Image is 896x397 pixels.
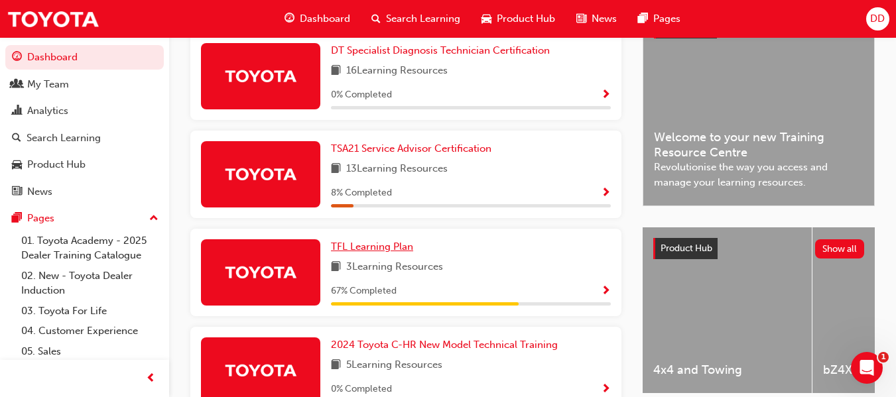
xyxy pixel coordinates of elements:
[5,180,164,204] a: News
[601,283,611,300] button: Show Progress
[601,188,611,199] span: Show Progress
[224,359,297,382] img: Trak
[653,11,680,27] span: Pages
[5,42,164,206] button: DashboardMy TeamAnalyticsSearch LearningProduct HubNews
[653,363,801,378] span: 4x4 and Towing
[566,5,627,32] a: news-iconNews
[331,357,341,374] span: book-icon
[5,152,164,177] a: Product Hub
[224,64,297,87] img: Trak
[12,79,22,91] span: people-icon
[386,11,460,27] span: Search Learning
[361,5,471,32] a: search-iconSearch Learning
[5,72,164,97] a: My Team
[146,370,156,387] span: prev-icon
[643,6,875,206] a: Latest NewsShow allWelcome to your new Training Resource CentreRevolutionise the way you access a...
[16,231,164,266] a: 01. Toyota Academy - 2025 Dealer Training Catalogue
[331,44,550,56] span: DT Specialist Diagnosis Technician Certification
[627,5,691,32] a: pages-iconPages
[331,382,392,397] span: 0 % Completed
[149,210,159,227] span: up-icon
[331,259,341,276] span: book-icon
[866,7,889,30] button: DD
[331,141,497,156] a: TSA21 Service Advisor Certification
[851,352,883,384] iframe: Intercom live chat
[27,131,101,146] div: Search Learning
[331,241,413,253] span: TFL Learning Plan
[576,11,586,27] span: news-icon
[331,161,341,178] span: book-icon
[815,239,865,258] button: Show all
[5,45,164,70] a: Dashboard
[331,63,341,80] span: book-icon
[224,260,297,284] img: Trak
[224,162,297,186] img: Trak
[331,186,392,201] span: 8 % Completed
[601,89,611,101] span: Show Progress
[27,157,86,172] div: Product Hub
[331,142,491,154] span: TSA21 Service Advisor Certification
[27,103,68,119] div: Analytics
[346,259,443,276] span: 3 Learning Resources
[592,11,617,27] span: News
[5,206,164,231] button: Pages
[331,239,418,255] a: TFL Learning Plan
[274,5,361,32] a: guage-iconDashboard
[27,184,52,199] div: News
[346,63,448,80] span: 16 Learning Resources
[12,213,22,225] span: pages-icon
[12,159,22,171] span: car-icon
[638,11,648,27] span: pages-icon
[654,160,864,190] span: Revolutionise the way you access and manage your learning resources.
[285,11,294,27] span: guage-icon
[5,126,164,150] a: Search Learning
[497,11,555,27] span: Product Hub
[12,133,21,144] span: search-icon
[601,286,611,298] span: Show Progress
[346,161,448,178] span: 13 Learning Resources
[5,99,164,123] a: Analytics
[16,301,164,321] a: 03. Toyota For Life
[601,87,611,103] button: Show Progress
[331,337,563,353] a: 2024 Toyota C-HR New Model Technical Training
[653,238,864,259] a: Product HubShow all
[371,11,381,27] span: search-icon
[12,186,22,198] span: news-icon
[661,243,712,254] span: Product Hub
[16,321,164,341] a: 04. Customer Experience
[27,211,54,226] div: Pages
[27,77,69,92] div: My Team
[331,87,392,103] span: 0 % Completed
[16,341,164,362] a: 05. Sales
[654,130,864,160] span: Welcome to your new Training Resource Centre
[643,227,812,393] a: 4x4 and Towing
[870,11,885,27] span: DD
[601,185,611,201] button: Show Progress
[601,384,611,396] span: Show Progress
[471,5,566,32] a: car-iconProduct Hub
[12,52,22,64] span: guage-icon
[300,11,350,27] span: Dashboard
[331,284,397,299] span: 67 % Completed
[878,352,889,363] span: 1
[12,105,22,117] span: chart-icon
[481,11,491,27] span: car-icon
[16,266,164,301] a: 02. New - Toyota Dealer Induction
[331,43,555,58] a: DT Specialist Diagnosis Technician Certification
[331,339,558,351] span: 2024 Toyota C-HR New Model Technical Training
[346,357,442,374] span: 5 Learning Resources
[7,4,99,34] img: Trak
